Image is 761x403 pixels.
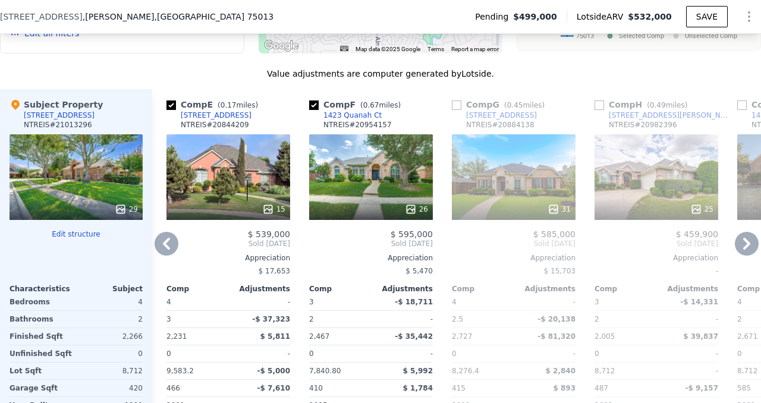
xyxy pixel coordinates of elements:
span: 4 [452,298,457,306]
div: [STREET_ADDRESS][PERSON_NAME] [609,111,732,120]
span: 0 [309,350,314,358]
span: -$ 81,320 [537,332,576,341]
span: 8,712 [737,367,757,375]
button: Keyboard shortcuts [340,46,348,51]
div: Comp [309,284,371,294]
span: 2,727 [452,332,472,341]
span: 415 [452,384,466,392]
div: [STREET_ADDRESS] [24,111,95,120]
div: - [231,294,290,310]
div: [STREET_ADDRESS] [466,111,537,120]
a: Open this area in Google Maps (opens a new window) [262,38,301,53]
div: [STREET_ADDRESS] [181,111,251,120]
div: 25 [690,203,713,215]
span: ( miles) [499,101,549,109]
div: Comp H [595,99,692,111]
span: -$ 14,331 [680,298,718,306]
span: Map data ©2025 Google [356,46,420,52]
span: 3 [309,298,314,306]
span: 8,712 [595,367,615,375]
span: Sold [DATE] [595,239,718,248]
span: $ 15,703 [544,267,576,275]
div: NTREIS # 21013296 [24,120,92,130]
div: 2,266 [78,328,143,345]
div: 2 [78,311,143,328]
div: - [659,311,718,328]
span: -$ 18,711 [395,298,433,306]
a: Report a map error [451,46,499,52]
span: 3 [595,298,599,306]
span: ( miles) [213,101,263,109]
span: $532,000 [628,12,672,21]
span: 7,840.80 [309,367,341,375]
span: -$ 20,138 [537,315,576,323]
span: Sold [DATE] [166,239,290,248]
span: 0 [452,350,457,358]
span: Sold [DATE] [452,239,576,248]
div: Appreciation [595,253,718,263]
a: [STREET_ADDRESS][PERSON_NAME] [595,111,732,120]
span: 0.67 [363,101,379,109]
div: 2.5 [452,311,511,328]
span: 2,467 [309,332,329,341]
span: 585 [737,384,751,392]
div: 31 [548,203,571,215]
text: Unselected Comp [685,32,737,40]
div: Finished Sqft [10,328,74,345]
div: Comp [452,284,514,294]
span: $ 39,837 [683,332,718,341]
a: 1423 Quanah Ct [309,111,382,120]
div: 420 [78,380,143,396]
div: 0 [78,345,143,362]
div: Adjustments [514,284,576,294]
span: $ 2,840 [546,367,576,375]
div: Comp E [166,99,263,111]
span: 4 [166,298,171,306]
span: Pending [475,11,513,23]
div: 15 [262,203,285,215]
span: Sold [DATE] [309,239,433,248]
span: -$ 35,442 [395,332,433,341]
span: 8,276.4 [452,367,479,375]
div: Garage Sqft [10,380,74,396]
span: $ 5,470 [405,267,433,275]
div: - [516,294,576,310]
span: 487 [595,384,608,392]
button: Edit structure [10,229,143,239]
text: Selected Comp [619,32,664,40]
span: 0 [595,350,599,358]
div: - [373,311,433,328]
span: 0.45 [507,101,523,109]
div: Appreciation [166,253,290,263]
span: 9,583.2 [166,367,194,375]
span: 0.49 [650,101,666,109]
div: - [595,263,718,279]
span: 2,671 [737,332,757,341]
span: $ 893 [553,384,576,392]
div: Adjustments [371,284,433,294]
div: NTREIS # 20884138 [466,120,534,130]
span: -$ 5,000 [257,367,290,375]
span: 0 [737,350,742,358]
text: 75013 [576,32,594,40]
div: - [373,345,433,362]
div: Bathrooms [10,311,74,328]
span: $ 539,000 [248,229,290,239]
span: 4 [737,298,742,306]
div: Appreciation [309,253,433,263]
img: Google [262,38,301,53]
span: $ 5,811 [260,332,290,341]
span: $ 1,784 [403,384,433,392]
button: Show Options [737,5,761,29]
div: Comp [595,284,656,294]
div: 4 [78,294,143,310]
div: NTREIS # 20982396 [609,120,677,130]
span: , [PERSON_NAME] [83,11,273,23]
div: 1423 Quanah Ct [323,111,382,120]
div: Characteristics [10,284,76,294]
div: 2 [309,311,369,328]
button: SAVE [686,6,728,27]
span: $ 17,653 [259,267,290,275]
div: NTREIS # 20954157 [323,120,392,130]
span: , [GEOGRAPHIC_DATA] 75013 [155,12,274,21]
